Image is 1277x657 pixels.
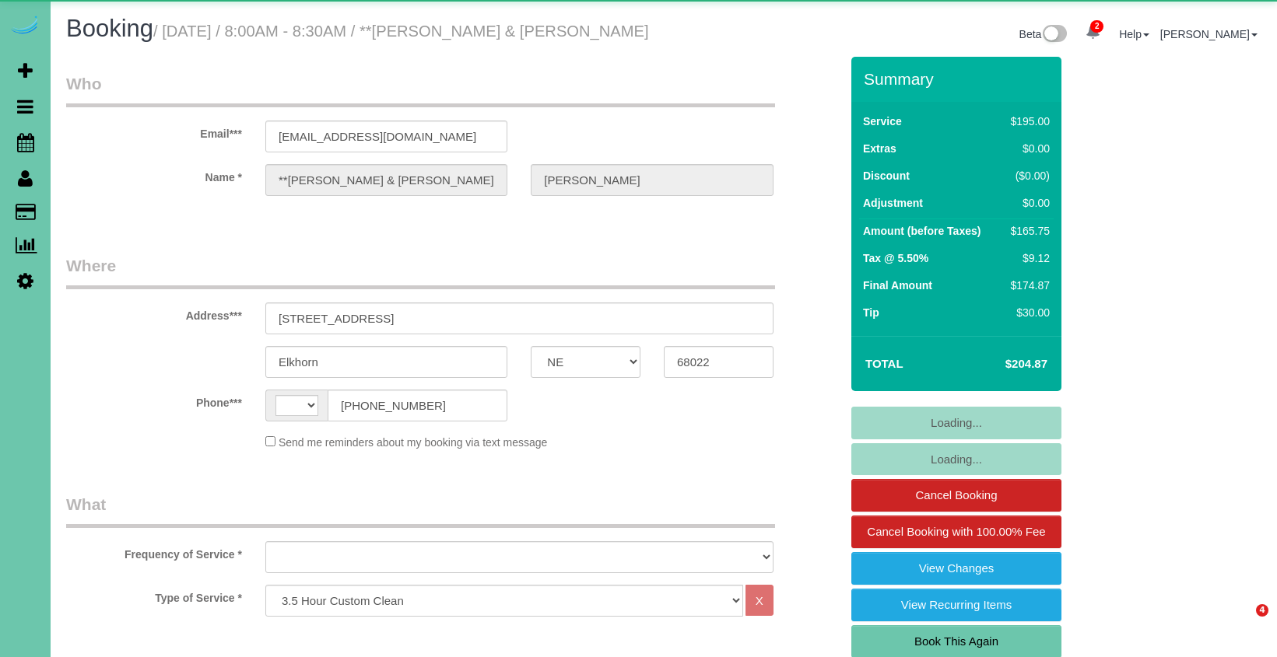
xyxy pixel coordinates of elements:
span: 2 [1090,20,1103,33]
a: View Recurring Items [851,589,1061,621]
iframe: Intercom live chat [1224,604,1261,641]
label: Discount [863,168,910,183]
label: Name * [54,164,254,185]
label: Extras [863,141,896,156]
div: $174.87 [1005,278,1050,293]
label: Adjustment [863,195,923,211]
label: Type of Service * [54,585,254,606]
small: / [DATE] / 8:00AM - 8:30AM / **[PERSON_NAME] & [PERSON_NAME] [153,23,648,40]
label: Frequency of Service * [54,541,254,562]
div: $9.12 [1005,250,1050,266]
div: $165.75 [1005,223,1050,239]
span: Send me reminders about my booking via text message [279,436,548,449]
a: View Changes [851,552,1061,585]
img: Automaid Logo [9,16,40,37]
span: Cancel Booking with 100.00% Fee [867,525,1045,538]
a: Cancel Booking [851,479,1061,512]
a: Beta [1019,28,1068,40]
h3: Summary [864,70,1054,88]
div: $30.00 [1005,305,1050,320]
img: New interface [1041,25,1067,45]
strong: Total [865,357,903,370]
div: ($0.00) [1005,168,1050,183]
div: $195.00 [1005,114,1050,129]
label: Tax @ 5.50% [863,250,928,266]
a: Cancel Booking with 100.00% Fee [851,515,1061,548]
label: Service [863,114,902,129]
label: Final Amount [863,278,932,293]
span: 4 [1256,604,1268,617]
a: 2 [1078,16,1108,50]
h4: $204.87 [959,358,1047,371]
legend: What [66,493,775,528]
a: Help [1119,28,1149,40]
label: Tip [863,305,879,320]
legend: Where [66,254,775,289]
legend: Who [66,72,775,107]
label: Amount (before Taxes) [863,223,981,239]
a: [PERSON_NAME] [1160,28,1258,40]
div: $0.00 [1005,141,1050,156]
span: Booking [66,15,153,42]
div: $0.00 [1005,195,1050,211]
